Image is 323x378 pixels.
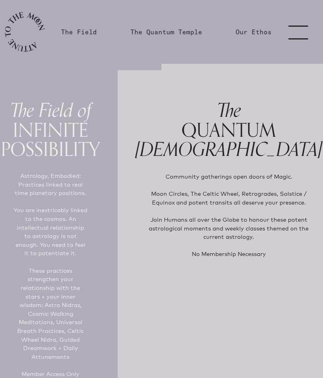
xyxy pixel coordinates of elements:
span: The [217,95,241,126]
span: The Field of [10,95,91,126]
a: Our Ethos [236,27,272,37]
h1: INFINITE POSSIBILITY [1,100,100,159]
a: The Field [61,27,97,37]
span: [DEMOGRAPHIC_DATA] [135,134,322,165]
h1: QUANTUM [135,100,322,159]
a: The Quantum Temple [130,27,202,37]
p: Community gatherings open doors of Magic. Moon Circles, The Celtic Wheel, Retrogrades, Solstice /... [148,172,309,258]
